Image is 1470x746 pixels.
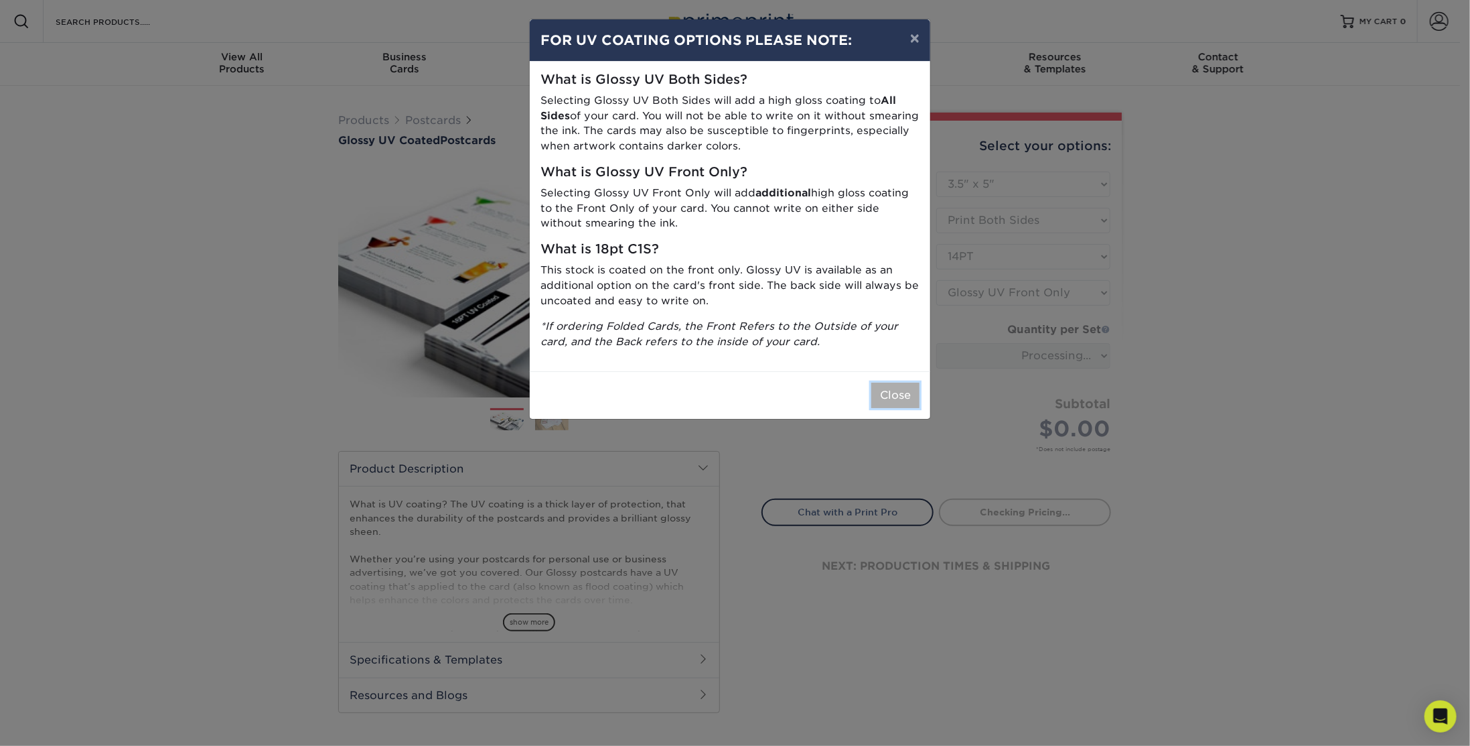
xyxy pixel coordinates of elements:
[899,19,930,57] button: ×
[540,93,920,154] p: Selecting Glossy UV Both Sides will add a high gloss coating to of your card. You will not be abl...
[540,320,898,348] i: *If ordering Folded Cards, the Front Refers to the Outside of your card, and the Back refers to t...
[540,94,896,122] strong: All Sides
[540,72,920,88] h5: What is Glossy UV Both Sides?
[540,242,920,257] h5: What is 18pt C1S?
[540,165,920,180] h5: What is Glossy UV Front Only?
[540,186,920,231] p: Selecting Glossy UV Front Only will add high gloss coating to the Front Only of your card. You ca...
[871,383,920,408] button: Close
[540,30,920,50] h4: FOR UV COATING OPTIONS PLEASE NOTE:
[1424,700,1457,733] div: Open Intercom Messenger
[540,263,920,308] p: This stock is coated on the front only. Glossy UV is available as an additional option on the car...
[755,186,811,199] strong: additional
